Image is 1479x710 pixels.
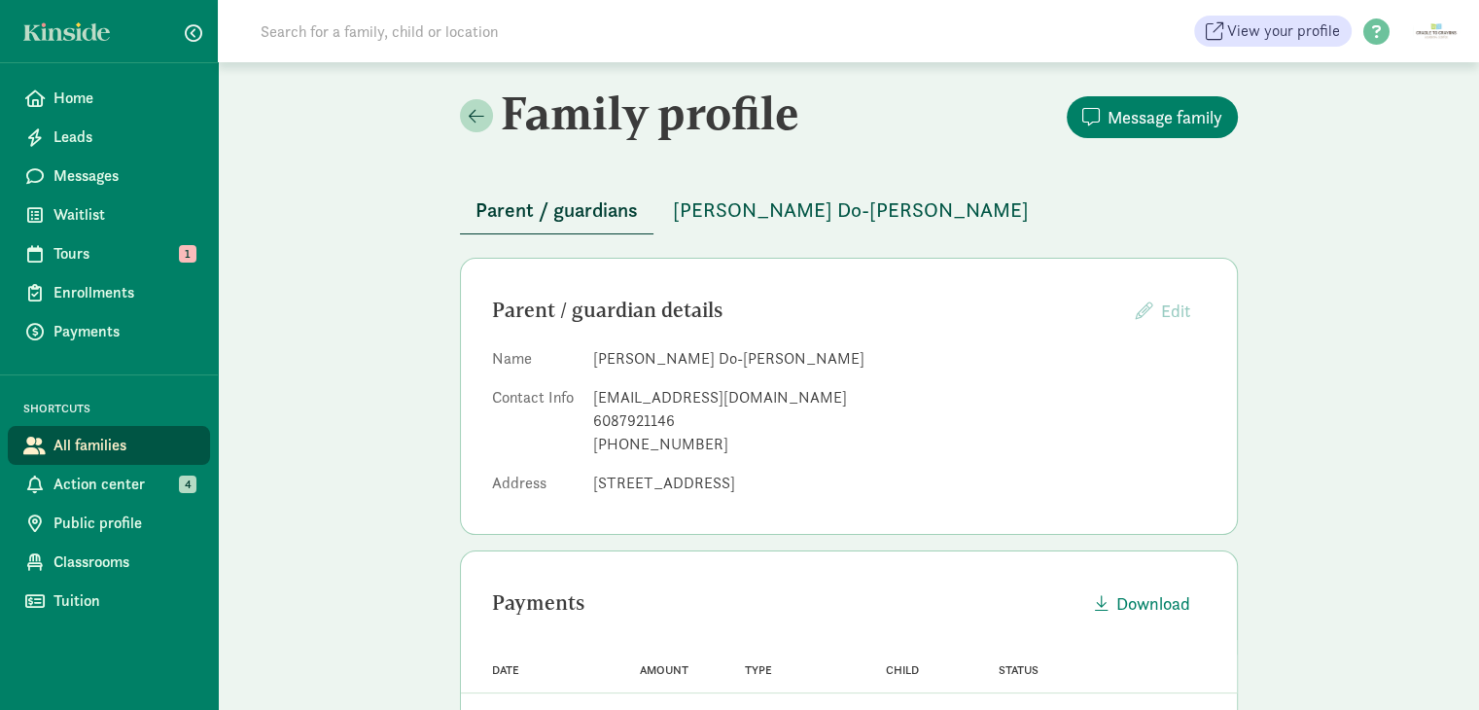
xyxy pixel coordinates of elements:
span: Date [492,663,519,677]
dd: [PERSON_NAME] Do-[PERSON_NAME] [593,347,1206,371]
a: Public profile [8,504,210,543]
a: [PERSON_NAME] Do-[PERSON_NAME] [657,199,1044,222]
a: Waitlist [8,195,210,234]
span: Action center [53,473,194,496]
span: Status [999,663,1039,677]
span: Payments [53,320,194,343]
dt: Address [492,472,578,503]
a: All families [8,426,210,465]
span: View your profile [1227,19,1340,43]
a: Messages [8,157,210,195]
dt: Contact Info [492,386,578,464]
span: Messages [53,164,194,188]
iframe: Chat Widget [1382,617,1479,710]
div: Payments [492,587,1079,619]
span: Classrooms [53,550,194,574]
span: [PERSON_NAME] Do-[PERSON_NAME] [673,195,1029,226]
span: Public profile [53,512,194,535]
span: Waitlist [53,203,194,227]
a: Home [8,79,210,118]
a: View your profile [1194,16,1352,47]
a: Tours 1 [8,234,210,273]
a: Payments [8,312,210,351]
span: Amount [640,663,688,677]
a: Classrooms [8,543,210,582]
div: [EMAIL_ADDRESS][DOMAIN_NAME] [593,386,1206,409]
input: Search for a family, child or location [249,12,794,51]
a: Tuition [8,582,210,621]
span: Message family [1108,104,1222,130]
h2: Family profile [460,86,845,140]
span: Tuition [53,589,194,613]
span: Leads [53,125,194,149]
div: 6087921146 [593,409,1206,433]
a: Leads [8,118,210,157]
span: Parent / guardians [475,195,638,226]
div: [PHONE_NUMBER] [593,433,1206,456]
span: All families [53,434,194,457]
span: Tours [53,242,194,266]
div: Parent / guardian details [492,295,1120,326]
span: 1 [179,245,196,263]
button: Message family [1067,96,1238,138]
span: Type [745,663,772,677]
dd: [STREET_ADDRESS] [593,472,1206,495]
a: Enrollments [8,273,210,312]
button: [PERSON_NAME] Do-[PERSON_NAME] [657,187,1044,233]
span: Home [53,87,194,110]
span: 4 [179,476,196,493]
span: Child [886,663,919,677]
a: Parent / guardians [460,199,653,222]
a: Action center 4 [8,465,210,504]
button: Download [1079,583,1206,624]
span: Download [1116,590,1190,617]
span: Edit [1161,300,1190,322]
dt: Name [492,347,578,378]
button: Parent / guardians [460,187,653,234]
span: Enrollments [53,281,194,304]
button: Edit [1120,290,1206,332]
